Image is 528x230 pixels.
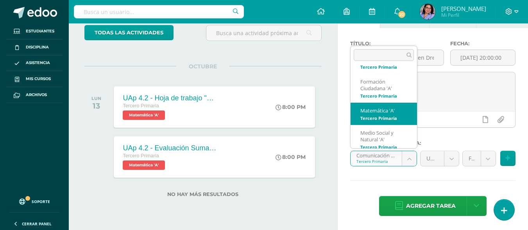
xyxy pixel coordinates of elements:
[360,65,407,69] div: Tercero Primaria
[360,130,407,143] div: Medio Social y Natural 'A'
[360,78,407,92] div: Formación Ciudadana 'A'
[360,145,407,149] div: Tercero Primaria
[360,116,407,120] div: Tercero Primaria
[360,107,407,114] div: Matemática 'A'
[360,94,407,98] div: Tercero Primaria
